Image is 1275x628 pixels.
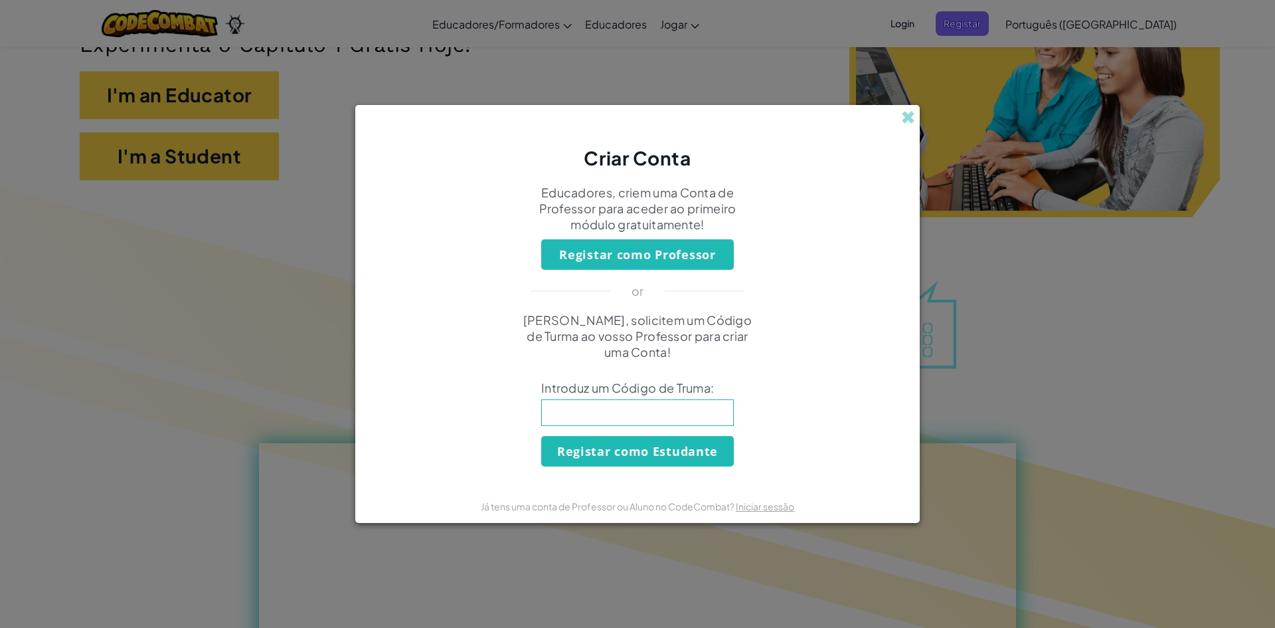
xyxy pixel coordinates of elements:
p: [PERSON_NAME], solicitem um Código de Turma ao vosso Professor para criar uma Conta! [521,312,754,360]
button: Registar como Estudante [541,436,734,467]
a: Iniciar sessão [736,500,794,512]
span: Já tens uma conta de Professor ou Aluno no CodeCombat? [481,500,736,512]
p: or [632,283,644,299]
button: Registar como Professor [541,239,734,270]
span: Criar Conta [584,146,691,169]
span: Introduz um Código de Truma: [541,380,734,396]
p: Educadores, criem uma Conta de Professor para aceder ao primeiro módulo gratuitamente! [521,185,754,233]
